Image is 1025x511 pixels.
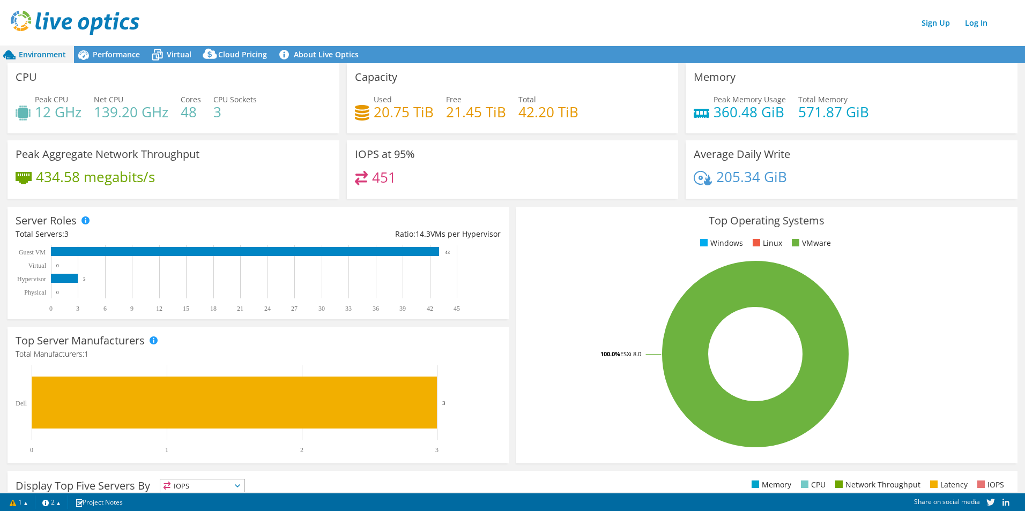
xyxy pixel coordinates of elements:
[94,106,168,118] h4: 139.20 GHz
[275,46,367,63] a: About Live Optics
[11,11,139,35] img: live_optics_svg.svg
[798,106,869,118] h4: 571.87 GiB
[35,106,81,118] h4: 12 GHz
[355,148,415,160] h3: IOPS at 95%
[435,446,439,454] text: 3
[237,305,243,312] text: 21
[93,49,140,59] span: Performance
[716,171,787,183] h4: 205.34 GiB
[454,305,460,312] text: 45
[35,94,68,104] span: Peak CPU
[975,479,1004,491] li: IOPS
[714,94,786,104] span: Peak Memory Usage
[600,350,620,358] tspan: 100.0%
[167,49,191,59] span: Virtual
[694,71,736,83] h3: Memory
[28,262,47,269] text: Virtual
[373,305,379,312] text: 36
[17,275,46,283] text: Hypervisor
[427,305,433,312] text: 42
[16,400,27,407] text: Dell
[258,228,500,240] div: Ratio: VMs per Hypervisor
[49,305,53,312] text: 0
[94,94,123,104] span: Net CPU
[374,94,392,104] span: Used
[914,497,980,506] span: Share on social media
[16,228,258,240] div: Total Servers:
[798,94,848,104] span: Total Memory
[446,94,462,104] span: Free
[36,171,155,183] h4: 434.58 megabits/s
[68,495,130,509] a: Project Notes
[518,106,578,118] h4: 42.20 TiB
[374,106,434,118] h4: 20.75 TiB
[442,400,445,406] text: 3
[833,479,920,491] li: Network Throughput
[16,215,77,227] h3: Server Roles
[518,94,536,104] span: Total
[56,290,59,295] text: 0
[16,71,37,83] h3: CPU
[445,250,450,255] text: 43
[160,479,244,492] span: IOPS
[399,305,406,312] text: 39
[156,305,162,312] text: 12
[372,171,396,183] h4: 451
[750,237,782,249] li: Linux
[16,148,199,160] h3: Peak Aggregate Network Throughput
[210,305,217,312] text: 18
[19,49,66,59] span: Environment
[35,495,68,509] a: 2
[103,305,107,312] text: 6
[130,305,133,312] text: 9
[30,446,33,454] text: 0
[749,479,791,491] li: Memory
[345,305,352,312] text: 33
[165,446,168,454] text: 1
[291,305,298,312] text: 27
[524,215,1009,227] h3: Top Operating Systems
[56,263,59,268] text: 0
[181,94,201,104] span: Cores
[64,229,69,239] span: 3
[183,305,189,312] text: 15
[714,106,786,118] h4: 360.48 GiB
[318,305,325,312] text: 30
[213,106,257,118] h4: 3
[789,237,831,249] li: VMware
[19,249,46,256] text: Guest VM
[76,305,79,312] text: 3
[415,229,430,239] span: 14.3
[620,350,641,358] tspan: ESXi 8.0
[798,479,826,491] li: CPU
[694,148,790,160] h3: Average Daily Write
[83,276,86,282] text: 3
[264,305,271,312] text: 24
[2,495,35,509] a: 1
[355,71,397,83] h3: Capacity
[16,335,145,347] h3: Top Server Manufacturers
[218,49,267,59] span: Cloud Pricing
[84,349,88,359] span: 1
[697,237,743,249] li: Windows
[446,106,506,118] h4: 21.45 TiB
[181,106,201,118] h4: 48
[24,289,46,296] text: Physical
[16,348,501,360] h4: Total Manufacturers:
[916,15,955,31] a: Sign Up
[927,479,968,491] li: Latency
[300,446,303,454] text: 2
[960,15,993,31] a: Log In
[213,94,257,104] span: CPU Sockets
